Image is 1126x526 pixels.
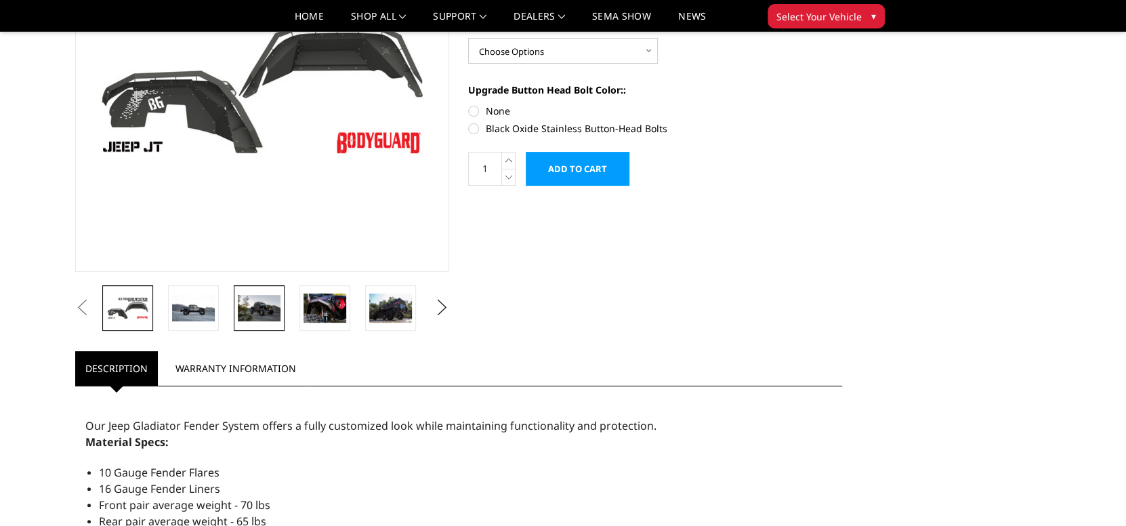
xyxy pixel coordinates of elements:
span: Our Jeep Gladiator Fender System offers a fully customized look while maintaining functionality a... [85,418,656,433]
img: Jeep JT Gladiator Fender System (set) [304,294,346,322]
button: Previous [72,298,92,318]
span: Select Your Vehicle [776,9,862,24]
img: Jeep JT Gladiator Fender System (set) [369,294,412,322]
label: Upgrade Button Head Bolt Color:: [468,83,842,97]
span: 10 Gauge Fender Flares [99,465,220,480]
iframe: Chat Widget [1058,461,1126,526]
a: Support [433,12,486,31]
button: Select Your Vehicle [768,4,885,28]
a: SEMA Show [592,12,651,31]
img: Jeep JT Gladiator Fender System (set) [106,296,149,320]
a: Dealers [514,12,565,31]
a: shop all [351,12,406,31]
input: Add to Cart [526,152,629,186]
label: None [468,104,842,118]
strong: Material Specs: [85,434,169,449]
a: News [678,12,706,31]
span: ▾ [871,9,876,23]
label: Black Oxide Stainless Button-Head Bolts [468,121,842,136]
a: Warranty Information [165,351,306,386]
span: Front pair average weight - 70 lbs [99,498,270,512]
img: Jeep JT Gladiator Fender System (set) [238,295,280,321]
a: Description [75,351,158,386]
img: Jeep JT Gladiator Fender System (set) [172,295,215,321]
button: Next [432,298,453,318]
a: Home [295,12,324,31]
span: 16 Gauge Fender Liners [99,481,220,496]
